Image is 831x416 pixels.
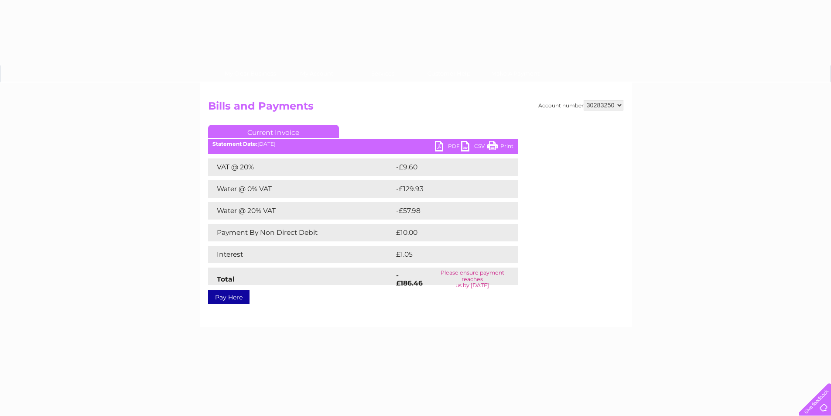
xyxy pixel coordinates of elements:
[394,224,500,241] td: £10.00
[347,65,419,82] a: Services
[208,100,623,117] h2: Bills and Payments
[394,202,502,220] td: -£57.98
[413,65,485,82] a: Customer Help
[208,290,250,304] a: Pay Here
[461,141,487,154] a: CSV
[214,65,286,82] a: My Clear Business
[217,275,235,283] strong: Total
[394,246,496,263] td: £1.05
[208,180,394,198] td: Water @ 0% VAT
[208,246,394,263] td: Interest
[394,158,500,176] td: -£9.60
[394,180,503,198] td: -£129.93
[538,100,623,110] div: Account number
[280,65,352,82] a: My Account
[208,224,394,241] td: Payment By Non Direct Debit
[208,125,339,138] a: Current Invoice
[208,158,394,176] td: VAT @ 20%
[208,141,518,147] div: [DATE]
[208,202,394,220] td: Water @ 20% VAT
[212,141,257,147] b: Statement Date:
[487,141,513,154] a: Print
[435,141,461,154] a: PDF
[396,271,423,287] strong: -£186.46
[479,65,551,82] a: Make A Payment
[427,268,517,291] td: Please ensure payment reaches us by [DATE]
